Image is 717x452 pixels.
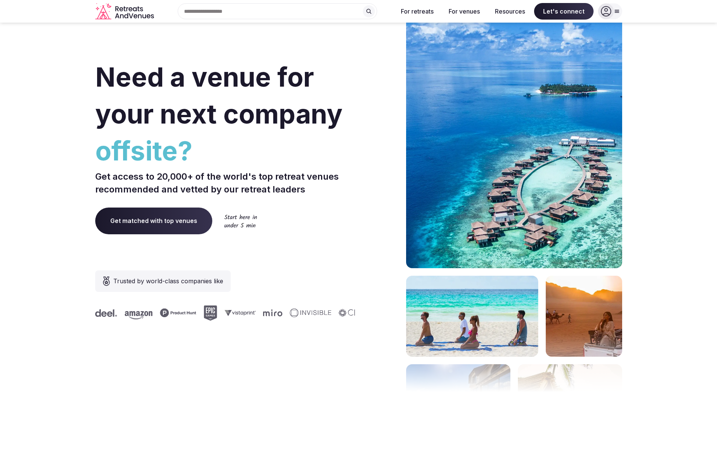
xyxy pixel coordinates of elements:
p: Get access to 20,000+ of the world's top retreat venues recommended and vetted by our retreat lea... [95,170,356,195]
img: woman sitting in back of truck with camels [546,276,622,357]
svg: Deel company logo [95,309,117,317]
svg: Vistaprint company logo [224,310,255,316]
a: Visit the homepage [95,3,155,20]
span: offsite? [95,133,356,169]
svg: Miro company logo [263,309,282,316]
button: Resources [489,3,531,20]
svg: Epic Games company logo [203,305,217,321]
span: Trusted by world-class companies like [113,276,223,286]
button: For retreats [395,3,440,20]
span: Let's connect [534,3,594,20]
svg: Retreats and Venues company logo [95,3,155,20]
button: For venues [443,3,486,20]
img: yoga on tropical beach [406,276,538,357]
span: Need a venue for your next company [95,61,343,130]
a: Get matched with top venues [95,208,212,234]
svg: Invisible company logo [289,308,331,318]
img: Start here in under 5 min [224,214,257,228]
